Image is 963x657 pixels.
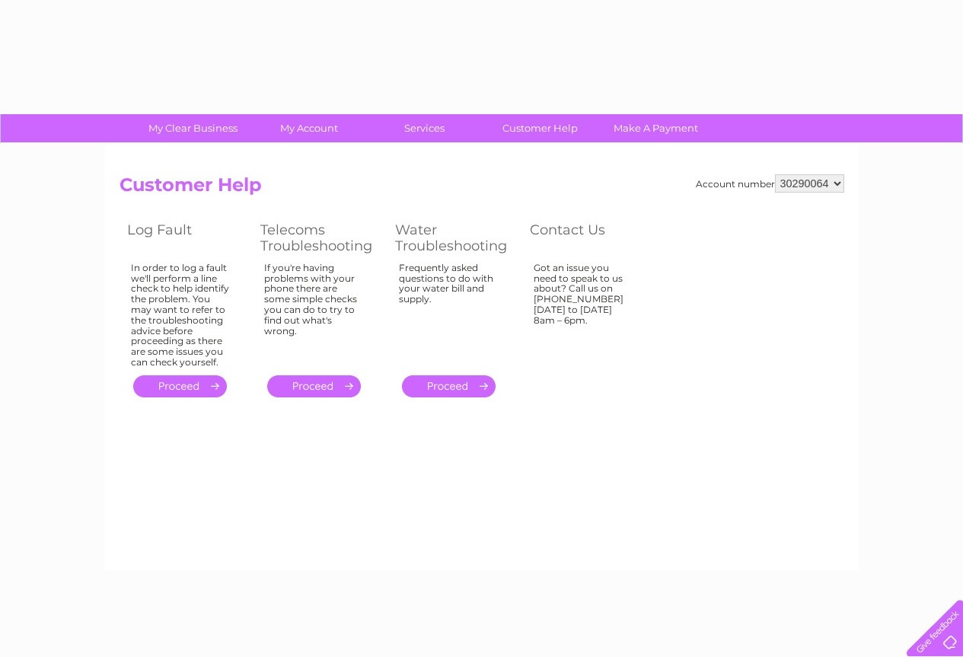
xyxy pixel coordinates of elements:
[131,263,230,368] div: In order to log a fault we'll perform a line check to help identify the problem. You may want to ...
[264,263,365,362] div: If you're having problems with your phone there are some simple checks you can do to try to find ...
[399,263,499,362] div: Frequently asked questions to do with your water bill and supply.
[593,114,719,142] a: Make A Payment
[402,375,496,397] a: .
[387,218,522,258] th: Water Troubleshooting
[477,114,603,142] a: Customer Help
[362,114,487,142] a: Services
[246,114,371,142] a: My Account
[133,375,227,397] a: .
[120,218,253,258] th: Log Fault
[120,174,844,203] h2: Customer Help
[534,263,633,362] div: Got an issue you need to speak to us about? Call us on [PHONE_NUMBER] [DATE] to [DATE] 8am – 6pm.
[253,218,387,258] th: Telecoms Troubleshooting
[130,114,256,142] a: My Clear Business
[267,375,361,397] a: .
[522,218,655,258] th: Contact Us
[696,174,844,193] div: Account number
